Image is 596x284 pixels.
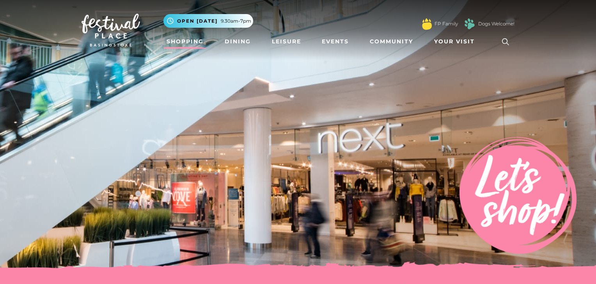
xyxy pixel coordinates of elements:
[435,20,458,27] a: FP Family
[163,14,253,28] button: Open [DATE] 9.30am-7pm
[221,18,251,25] span: 9.30am-7pm
[431,34,482,49] a: Your Visit
[434,38,475,46] span: Your Visit
[269,34,304,49] a: Leisure
[367,34,416,49] a: Community
[319,34,352,49] a: Events
[478,20,514,27] a: Dogs Welcome!
[163,34,207,49] a: Shopping
[177,18,218,25] span: Open [DATE]
[222,34,254,49] a: Dining
[82,14,140,46] img: Festival Place Logo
